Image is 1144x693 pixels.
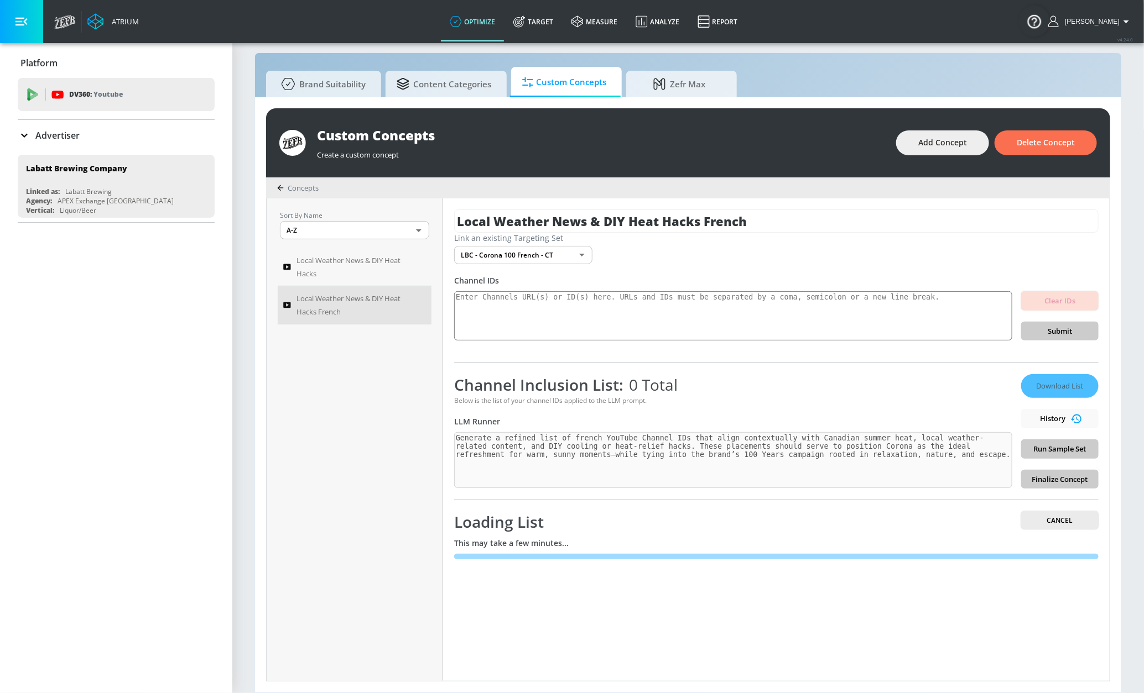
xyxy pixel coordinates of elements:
[454,416,1012,427] div: LLM Runner
[18,155,215,218] div: Labatt Brewing CompanyLinked as:Labatt BrewingAgency:APEX Exchange [GEOGRAPHIC_DATA]Vertical:Liqu...
[18,48,215,78] div: Platform
[317,126,885,144] div: Custom Concepts
[454,233,1099,243] div: Link an existing Targeting Set
[58,196,174,206] div: APEX Exchange [GEOGRAPHIC_DATA]
[107,17,139,27] div: Atrium
[1117,36,1133,43] span: v 4.24.0
[69,88,123,101] p: DV360:
[918,136,967,150] span: Add Concept
[1021,511,1099,529] button: Cancel
[689,2,747,41] a: Report
[441,2,505,41] a: optimize
[278,248,431,286] a: Local Weather News & DIY Heat Hacks
[522,69,606,96] span: Custom Concepts
[637,71,721,97] span: Zefr Max
[454,374,1012,395] div: Channel Inclusion List:
[454,275,1099,286] div: Channel IDs
[1030,514,1090,526] span: Cancel
[454,511,544,532] span: Loading List
[26,163,127,174] div: Labatt Brewing Company
[1048,15,1133,28] button: [PERSON_NAME]
[995,130,1097,155] button: Delete Concept
[288,183,319,193] span: Concepts
[297,292,411,318] span: Local Weather News & DIY Heat Hacks French
[93,88,123,100] p: Youtube
[278,286,431,324] a: Local Weather News & DIY Heat Hacks French
[297,254,411,280] span: Local Weather News & DIY Heat Hacks
[1017,136,1075,150] span: Delete Concept
[454,396,1012,405] div: Below is the list of your channel IDs applied to the LLM prompt.
[1030,295,1090,307] span: Clear IDs
[454,246,592,264] div: LBC - Corona 100 French - CT
[280,209,429,221] p: Sort By Name
[18,78,215,111] div: DV360: Youtube
[454,432,1012,488] textarea: Generate a refined list of french YouTube Channel IDs that align contextually with Canadian summe...
[627,2,689,41] a: Analyze
[65,187,112,196] div: Labatt Brewing
[18,120,215,151] div: Advertiser
[563,2,627,41] a: measure
[26,187,60,196] div: Linked as:
[454,538,1099,548] div: This may take a few minutes...
[623,374,678,395] span: 0 Total
[280,221,429,239] div: A-Z
[26,206,54,215] div: Vertical:
[20,57,58,69] p: Platform
[1019,6,1050,36] button: Open Resource Center
[26,196,52,206] div: Agency:
[277,71,366,97] span: Brand Suitability
[505,2,563,41] a: Target
[317,144,885,160] div: Create a custom concept
[60,206,96,215] div: Liquor/Beer
[397,71,491,97] span: Content Categories
[35,129,80,141] p: Advertiser
[1060,18,1120,25] span: login as: shannan.conley@zefr.com
[87,13,139,30] a: Atrium
[896,130,989,155] button: Add Concept
[1021,291,1099,311] button: Clear IDs
[277,183,319,193] div: Concepts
